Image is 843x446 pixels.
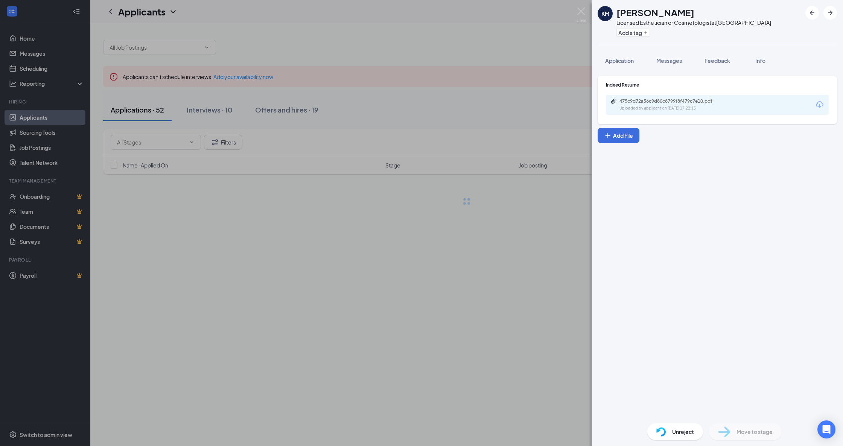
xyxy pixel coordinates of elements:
button: ArrowLeftNew [805,6,819,20]
div: Indeed Resume [606,82,829,88]
span: Move to stage [736,428,773,436]
button: PlusAdd a tag [616,29,650,37]
h1: [PERSON_NAME] [616,6,694,19]
svg: Download [815,100,824,109]
div: Licensed Esthetician or Cosmetologist at [GEOGRAPHIC_DATA] [616,19,771,26]
div: KM [601,10,609,17]
svg: ArrowRight [826,8,835,17]
span: Feedback [705,57,730,64]
button: ArrowRight [823,6,837,20]
span: Unreject [672,428,694,436]
svg: ArrowLeftNew [808,8,817,17]
svg: Plus [644,30,648,35]
svg: Paperclip [610,98,616,104]
a: Paperclip475c9d72a56c9d80c8799f8f479c7e10.pdfUploaded by applicant on [DATE] 17:22:13 [610,98,732,111]
div: Open Intercom Messenger [817,420,835,438]
div: Uploaded by applicant on [DATE] 17:22:13 [619,105,732,111]
button: Add FilePlus [598,128,639,143]
span: Messages [656,57,682,64]
svg: Plus [604,132,612,139]
span: Application [605,57,634,64]
span: Info [755,57,765,64]
div: 475c9d72a56c9d80c8799f8f479c7e10.pdf [619,98,725,104]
